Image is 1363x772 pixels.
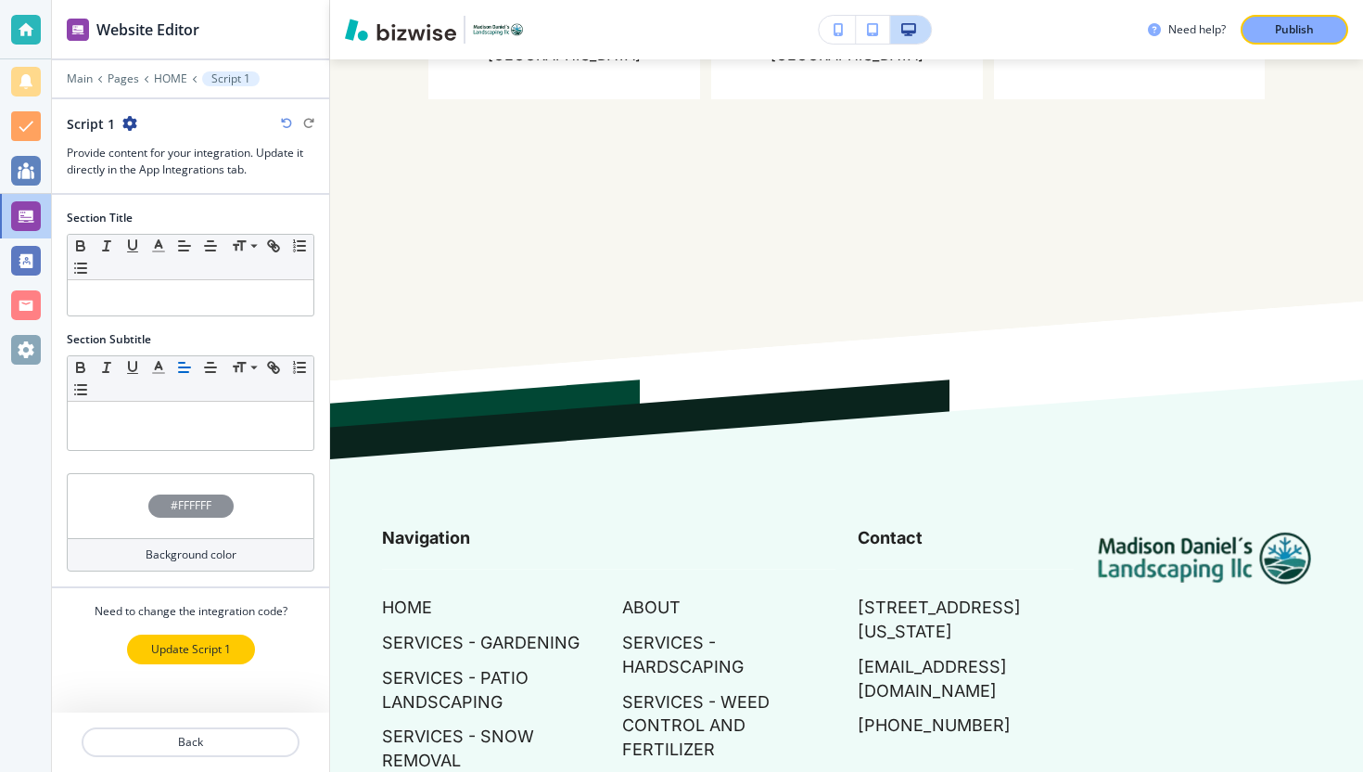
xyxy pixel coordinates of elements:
[108,72,139,85] button: Pages
[67,72,93,85] button: Main
[382,528,470,547] strong: Navigation
[622,631,836,679] p: SERVICES - HARDSCAPING
[382,596,432,620] p: HOME
[622,690,836,763] p: SERVICES - WEED CONTROL AND FERTILIZER
[67,19,89,41] img: editor icon
[382,631,580,655] p: SERVICES - GARDENING
[382,666,596,714] p: SERVICES - PATIO LANDSCAPING
[83,734,298,751] p: Back
[1275,21,1314,38] p: Publish
[151,641,231,658] p: Update Script 1
[146,547,236,563] h4: Background color
[67,114,115,134] h2: Script 1
[202,71,260,86] button: Script 1
[171,497,211,514] h4: #FFFFFF
[96,19,199,41] h2: Website Editor
[345,19,456,41] img: Bizwise Logo
[82,727,299,757] button: Back
[67,331,151,348] h2: Section Subtitle
[127,635,255,664] button: Update Script 1
[211,72,250,85] p: Script 1
[1096,526,1312,591] img: Madison Daniel's Landscaping LLC
[858,528,923,547] strong: Contact
[95,603,287,620] h4: Need to change the integration code?
[1241,15,1348,45] button: Publish
[473,22,523,37] img: Your Logo
[622,596,681,620] p: ABOUT
[67,145,314,178] h3: Provide content for your integration. Update it directly in the App Integrations tab.
[154,72,187,85] button: HOME
[67,473,314,572] button: #FFFFFFBackground color
[1168,21,1226,38] h3: Need help?
[858,596,1074,644] a: [STREET_ADDRESS][US_STATE]
[67,210,133,226] h2: Section Title
[858,655,1074,703] a: [EMAIL_ADDRESS][DOMAIN_NAME]
[858,714,1011,738] a: [PHONE_NUMBER]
